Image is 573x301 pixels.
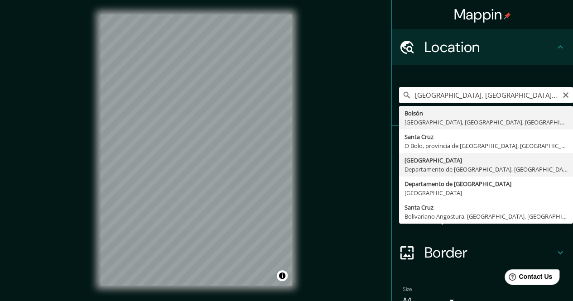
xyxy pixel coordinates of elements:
button: Toggle attribution [277,270,288,281]
div: [GEOGRAPHIC_DATA] [404,188,568,197]
img: pin-icon.png [504,12,511,19]
div: O Bolo, provincia de [GEOGRAPHIC_DATA], [GEOGRAPHIC_DATA] [404,141,568,150]
div: Departamento de [GEOGRAPHIC_DATA], [GEOGRAPHIC_DATA] [404,165,568,174]
div: Santa Cruz [404,132,568,141]
label: Size [403,286,412,293]
iframe: Help widget launcher [492,266,563,291]
input: Pick your city or area [399,87,573,103]
h4: Layout [424,207,555,225]
div: Santa Cruz [404,203,568,212]
div: Pins [392,126,573,162]
div: Style [392,162,573,198]
canvas: Map [100,14,292,286]
h4: Border [424,244,555,262]
div: Bolivariano Angostura, [GEOGRAPHIC_DATA], [GEOGRAPHIC_DATA] [404,212,568,221]
h4: Location [424,38,555,56]
button: Clear [562,90,569,99]
div: Border [392,234,573,271]
div: Departamento de [GEOGRAPHIC_DATA] [404,179,568,188]
div: Bolsón [404,109,568,118]
div: [GEOGRAPHIC_DATA], [GEOGRAPHIC_DATA], [GEOGRAPHIC_DATA] [404,118,568,127]
h4: Mappin [454,5,511,24]
div: [GEOGRAPHIC_DATA] [404,156,568,165]
div: Location [392,29,573,65]
div: Layout [392,198,573,234]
